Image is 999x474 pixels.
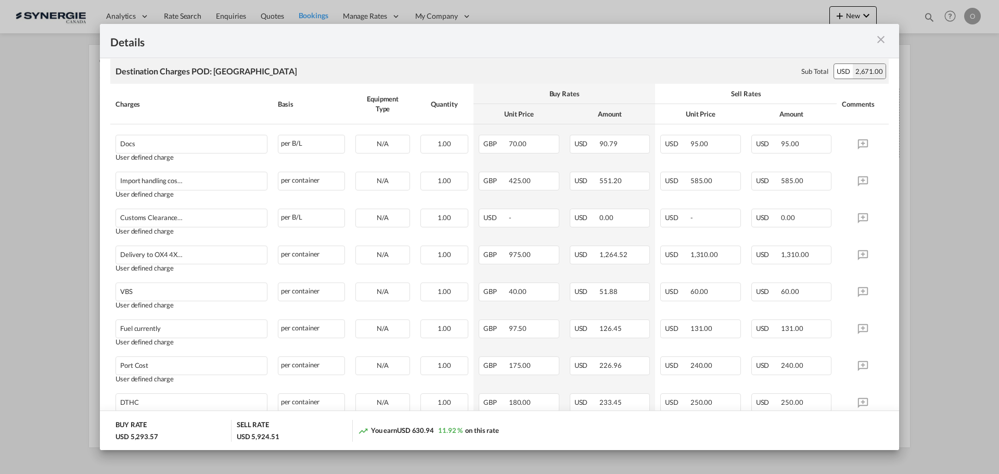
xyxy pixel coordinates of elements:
[377,176,389,185] span: N/A
[781,287,799,296] span: 60.00
[690,361,712,369] span: 240.00
[509,398,531,406] span: 180.00
[599,324,621,332] span: 126.45
[116,190,267,198] div: User defined charge
[116,264,267,272] div: User defined charge
[397,426,434,434] span: USD 630.94
[599,361,621,369] span: 226.96
[690,139,709,148] span: 95.00
[665,213,689,222] span: USD
[665,176,689,185] span: USD
[690,324,712,332] span: 131.00
[509,361,531,369] span: 175.00
[116,420,147,432] div: BUY RATE
[278,246,345,264] div: per container
[599,398,621,406] span: 233.45
[237,420,269,432] div: SELL RATE
[116,432,158,441] div: USD 5,293.57
[665,139,689,148] span: USD
[483,287,507,296] span: GBP
[278,172,345,190] div: per container
[120,320,227,332] div: Fuel currently
[756,398,780,406] span: USD
[509,250,531,259] span: 975.00
[509,176,531,185] span: 425.00
[438,324,452,332] span: 1.00
[599,213,613,222] span: 0.00
[377,213,389,222] span: N/A
[599,250,627,259] span: 1,264.52
[483,361,507,369] span: GBP
[599,176,621,185] span: 551.20
[801,67,828,76] div: Sub Total
[377,398,389,406] span: N/A
[116,66,297,77] div: Destination Charges POD: [GEOGRAPHIC_DATA]
[438,426,463,434] span: 11.92 %
[781,250,809,259] span: 1,310.00
[509,324,527,332] span: 97.50
[756,361,780,369] span: USD
[665,361,689,369] span: USD
[837,84,889,124] th: Comments
[10,10,238,21] body: Editor, editor2
[438,398,452,406] span: 1.00
[574,139,598,148] span: USD
[483,398,507,406] span: GBP
[574,213,598,222] span: USD
[483,324,507,332] span: GBP
[377,139,389,148] span: N/A
[690,287,709,296] span: 60.00
[438,361,452,369] span: 1.00
[655,104,746,124] th: Unit Price
[599,287,618,296] span: 51.88
[574,361,598,369] span: USD
[781,361,803,369] span: 240.00
[237,432,279,441] div: USD 5,924.51
[358,426,499,437] div: You earn on this rate
[110,34,811,47] div: Details
[853,64,886,79] div: 2,671.00
[665,287,689,296] span: USD
[599,139,618,148] span: 90.79
[781,176,803,185] span: 585.00
[690,398,712,406] span: 250.00
[278,319,345,338] div: per container
[665,324,689,332] span: USD
[278,283,345,301] div: per container
[565,104,656,124] th: Amount
[756,324,780,332] span: USD
[473,104,565,124] th: Unit Price
[781,213,795,222] span: 0.00
[377,324,389,332] span: N/A
[781,139,799,148] span: 95.00
[120,394,227,406] div: DTHC
[660,89,831,98] div: Sell Rates
[781,398,803,406] span: 250.00
[100,24,899,451] md-dialog: Pickup Door ...
[116,153,267,161] div: User defined charge
[377,287,389,296] span: N/A
[377,250,389,259] span: N/A
[690,176,712,185] span: 585.00
[483,250,507,259] span: GBP
[746,104,837,124] th: Amount
[120,283,227,296] div: VBS
[756,176,780,185] span: USD
[479,89,650,98] div: Buy Rates
[120,135,227,148] div: Docs
[509,139,527,148] span: 70.00
[665,398,689,406] span: USD
[438,250,452,259] span: 1.00
[781,324,803,332] span: 131.00
[574,324,598,332] span: USD
[756,250,780,259] span: USD
[483,139,507,148] span: GBP
[116,338,267,346] div: User defined charge
[574,398,598,406] span: USD
[438,139,452,148] span: 1.00
[756,213,780,222] span: USD
[358,426,368,436] md-icon: icon-trending-up
[509,213,511,222] span: -
[756,139,780,148] span: USD
[278,209,345,227] div: per B/L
